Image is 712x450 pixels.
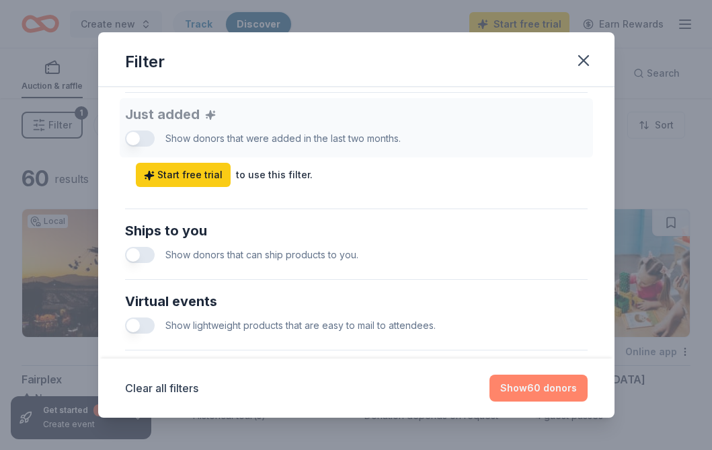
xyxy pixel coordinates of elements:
span: Show donors that can ship products to you. [165,249,358,260]
span: Start free trial [144,167,223,183]
span: Show lightweight products that are easy to mail to attendees. [165,320,436,331]
div: to use this filter. [236,167,313,183]
div: Ships to you [125,220,588,241]
a: Start free trial [136,163,231,187]
div: Filter [125,51,165,73]
button: Clear all filters [125,380,198,396]
button: Show60 donors [489,375,588,402]
div: Virtual events [125,291,588,312]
